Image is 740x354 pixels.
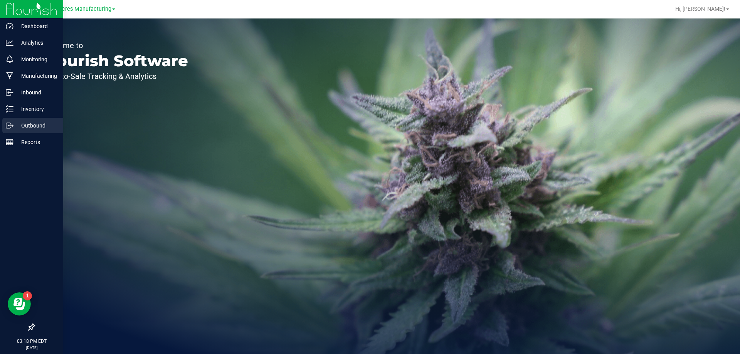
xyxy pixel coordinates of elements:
[8,292,31,315] iframe: Resource center
[3,338,60,345] p: 03:18 PM EDT
[6,39,13,47] inline-svg: Analytics
[6,138,13,146] inline-svg: Reports
[13,22,60,31] p: Dashboard
[42,72,188,80] p: Seed-to-Sale Tracking & Analytics
[13,38,60,47] p: Analytics
[23,291,32,300] iframe: Resource center unread badge
[13,88,60,97] p: Inbound
[42,53,188,69] p: Flourish Software
[42,6,111,12] span: Green Acres Manufacturing
[13,71,60,81] p: Manufacturing
[6,55,13,63] inline-svg: Monitoring
[6,22,13,30] inline-svg: Dashboard
[6,72,13,80] inline-svg: Manufacturing
[13,104,60,114] p: Inventory
[6,105,13,113] inline-svg: Inventory
[675,6,725,12] span: Hi, [PERSON_NAME]!
[6,89,13,96] inline-svg: Inbound
[42,42,188,49] p: Welcome to
[13,138,60,147] p: Reports
[13,55,60,64] p: Monitoring
[3,345,60,351] p: [DATE]
[6,122,13,129] inline-svg: Outbound
[13,121,60,130] p: Outbound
